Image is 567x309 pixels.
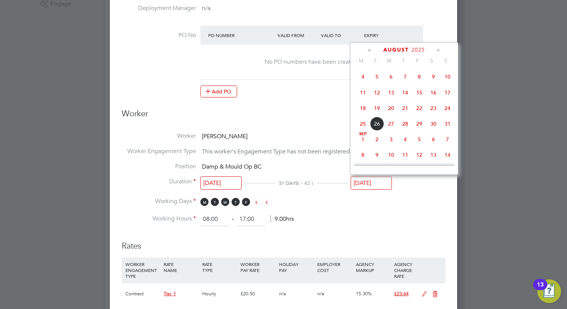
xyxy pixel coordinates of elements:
span: 22 [412,101,426,115]
span: 6 [426,132,440,146]
span: 4 [398,132,412,146]
span: 15.30% [356,290,372,297]
span: 10 [384,148,398,162]
span: 1 [356,132,370,146]
span: August [383,47,409,53]
span: 17 [440,86,455,100]
span: 11 [356,86,370,100]
div: Expiry [362,29,406,42]
span: 4 [356,70,370,84]
span: M [354,57,368,64]
span: 16 [426,86,440,100]
div: AGENCY MARKUP [354,257,392,277]
span: 5 [370,70,384,84]
span: n/a [202,4,210,12]
span: Damp & Mould Op BC [202,163,262,170]
span: W [382,57,396,64]
div: EMPLOYER COST [315,257,354,277]
div: RATE TYPE [200,257,239,277]
span: M [200,198,209,206]
div: AGENCY CHARGE RATE [392,257,418,283]
label: Working Hours [122,215,196,223]
span: 14 [440,148,455,162]
span: 2025 [412,47,425,53]
input: 08:00 [200,213,229,226]
span: 20 [384,101,398,115]
span: 31 [440,117,455,131]
span: 14 [398,86,412,100]
span: 27 [384,117,398,131]
label: Position [122,163,196,170]
h3: Worker [122,109,445,125]
span: 13 [426,148,440,162]
span: 3 [384,132,398,146]
span: 9.00hrs [271,215,294,223]
div: Valid To [319,29,363,42]
input: Select one [200,176,242,190]
h3: Rates [122,233,445,252]
div: No PO numbers have been created. [208,58,416,66]
span: 12 [412,148,426,162]
span: 18 [356,101,370,115]
span: 28 [398,117,412,131]
span: S [439,57,453,64]
input: 17:00 [237,213,265,226]
span: 9 [426,70,440,84]
span: n/a [317,290,324,297]
span: 8 [356,148,370,162]
span: S [425,57,439,64]
div: Contract [124,283,162,305]
span: T [232,198,240,206]
span: £23.64 [394,290,409,297]
input: Select one [351,176,392,190]
span: F [410,57,425,64]
span: 19 [370,101,384,115]
span: 8 [412,70,426,84]
span: This worker's Engagement Type has not been registered by its Agency. [202,148,388,155]
span: 25 [356,117,370,131]
span: 10 [440,70,455,84]
span: S [252,198,260,206]
span: S [263,198,271,206]
span: Tier 1 [164,290,176,297]
span: ( - 42 ) [298,180,313,186]
span: 9 [370,148,384,162]
label: Worker [122,132,196,140]
span: Sep [356,132,370,136]
label: Worker Engagement Type [122,147,196,155]
span: 23 [426,101,440,115]
button: Open Resource Center, 13 new notifications [537,279,561,303]
label: Working Days [122,197,196,205]
span: 13 [384,86,398,100]
span: T [368,57,382,64]
span: 26 [370,117,384,131]
div: WORKER ENGAGEMENT TYPE [124,257,162,283]
span: 51 DAYS [279,180,298,186]
div: Valid From [276,29,319,42]
button: Add PO [200,86,237,97]
span: 12 [370,86,384,100]
div: HOLIDAY PAY [277,257,315,277]
div: 13 [537,285,544,294]
span: T [396,57,410,64]
span: 21 [398,101,412,115]
span: W [221,198,229,206]
span: T [211,198,219,206]
span: 7 [398,70,412,84]
span: ‐ [230,215,235,223]
label: Deployment Manager [122,4,196,12]
span: 30 [426,117,440,131]
span: 24 [440,101,455,115]
span: [PERSON_NAME] [202,133,248,140]
span: F [242,198,250,206]
div: Hourly [200,283,239,305]
span: 6 [384,70,398,84]
span: n/a [279,290,286,297]
span: 2 [370,132,384,146]
div: WORKER PAY RATE [239,257,277,277]
span: 11 [398,148,412,162]
label: PO No [122,31,196,39]
div: PO Number [206,29,276,42]
div: RATE NAME [162,257,200,277]
span: 29 [412,117,426,131]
